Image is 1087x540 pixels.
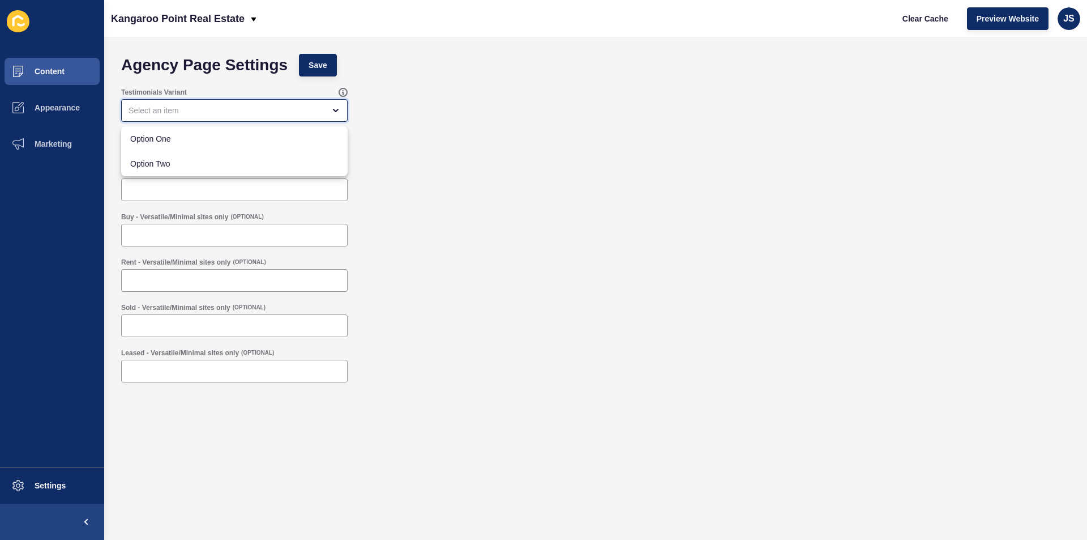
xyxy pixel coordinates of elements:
button: Preview Website [967,7,1049,30]
span: (OPTIONAL) [233,304,266,312]
label: Leased - Versatile/Minimal sites only [121,348,239,358]
p: Kangaroo Point Real Estate [111,5,245,33]
label: Rent - Versatile/Minimal sites only [121,258,230,267]
button: Clear Cache [893,7,958,30]
label: Sold - Versatile/Minimal sites only [121,303,230,312]
span: Option One [130,133,339,144]
span: Option Two [130,158,339,169]
label: Testimonials Variant [121,88,187,97]
div: close menu [121,99,348,122]
span: Save [309,59,327,71]
button: Save [299,54,337,76]
span: Clear Cache [902,13,948,24]
label: Buy - Versatile/Minimal sites only [121,212,228,222]
h1: Agency Page Settings [121,59,288,71]
span: (OPTIONAL) [233,258,266,266]
span: Preview Website [977,13,1039,24]
span: (OPTIONAL) [241,349,274,357]
span: (OPTIONAL) [230,213,263,221]
span: JS [1063,13,1075,24]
